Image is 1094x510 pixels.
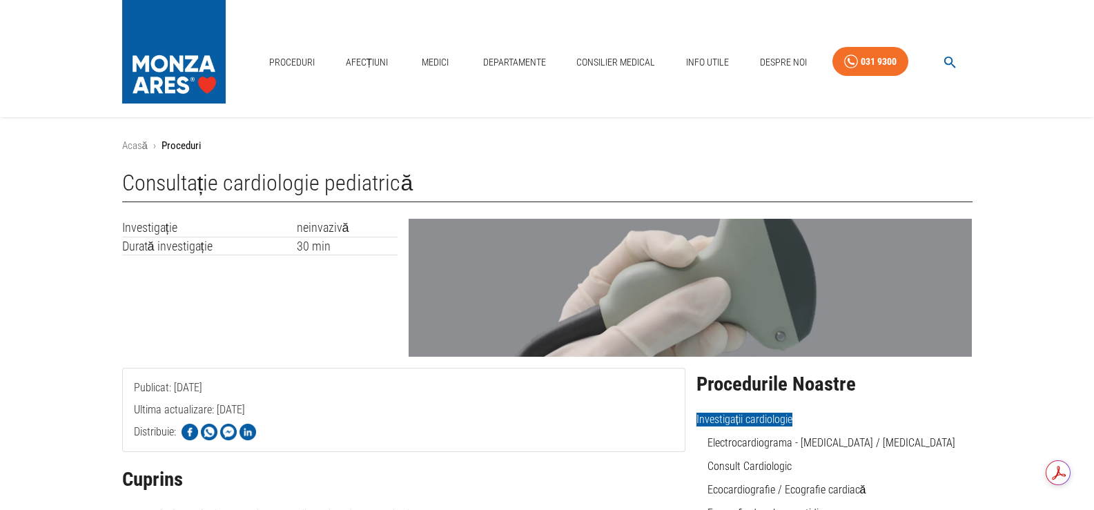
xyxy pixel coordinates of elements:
img: Share on Facebook [182,424,198,440]
img: Consultație cardiologie pediatrică | MONZA ARES [409,219,972,357]
span: Ultima actualizare: [DATE] [134,403,245,471]
td: neinvazivă [297,219,398,237]
a: Consilier Medical [571,48,661,77]
nav: breadcrumb [122,138,973,154]
h1: Consultație cardiologie pediatrică [122,170,973,202]
a: Proceduri [264,48,320,77]
p: Proceduri [162,138,201,154]
a: Afecțiuni [340,48,394,77]
a: Acasă [122,139,148,152]
h2: Procedurile Noastre [696,373,973,395]
img: Share on LinkedIn [240,424,256,440]
a: Medici [413,48,458,77]
a: Info Utile [681,48,734,77]
div: 031 9300 [861,53,897,70]
img: Share on WhatsApp [201,424,217,440]
h2: Cuprins [122,469,685,491]
a: Ecocardiografie / Ecografie cardiacă [707,483,866,496]
img: Share on Facebook Messenger [220,424,237,440]
span: Investigații cardiologie [696,413,792,426]
span: Publicat: [DATE] [134,381,202,449]
a: Consult Cardiologic [707,460,792,473]
a: Departamente [478,48,551,77]
td: Investigație [122,219,297,237]
a: 031 9300 [832,47,908,77]
td: 30 min [297,237,398,255]
p: Distribuie: [134,424,176,440]
li: › [153,138,156,154]
a: Despre Noi [754,48,812,77]
a: Electrocardiograma - [MEDICAL_DATA] / [MEDICAL_DATA] [707,436,955,449]
td: Durată investigație [122,237,297,255]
